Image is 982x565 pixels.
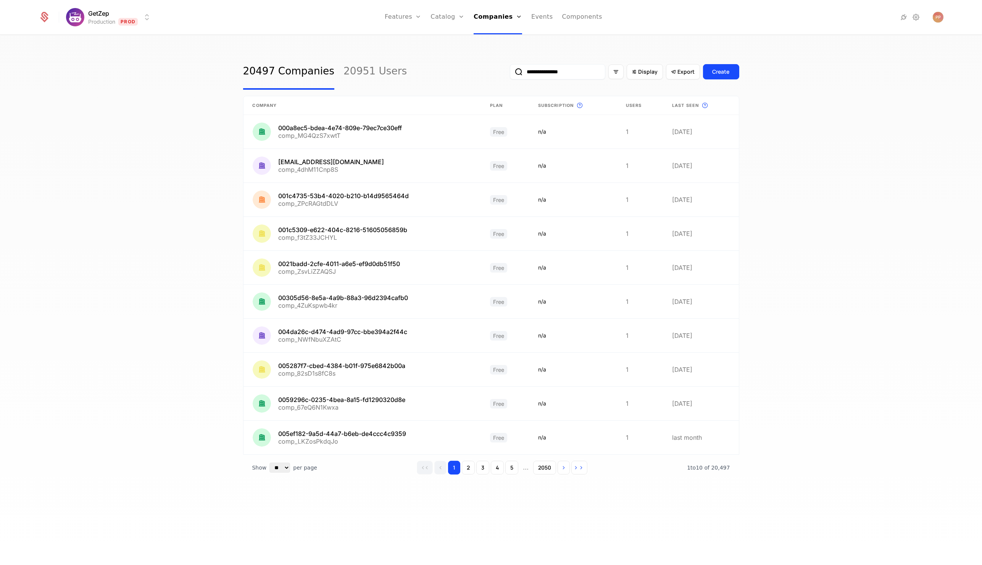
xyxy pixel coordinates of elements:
button: Go to page 2 [462,461,475,475]
button: Go to next page [558,461,570,475]
a: Settings [911,13,921,22]
span: Last seen [672,102,699,109]
a: 20497 Companies [243,54,335,90]
button: Go to previous page [434,461,447,475]
span: ... [520,462,532,474]
button: Go to page 1 [448,461,460,475]
select: Select page size [269,463,290,473]
button: Filter options [608,65,624,79]
span: Prod [118,18,138,26]
button: Go to first page [417,461,433,475]
th: Users [617,96,663,115]
button: Go to page 2050 [533,461,556,475]
span: 1 to 10 of [687,465,711,471]
button: Open user button [933,12,943,23]
button: Go to page 5 [505,461,518,475]
button: Go to last page [571,461,587,475]
button: Create [703,64,739,79]
span: per page [293,464,317,471]
span: Display [639,68,658,76]
button: Export [666,64,700,79]
span: GetZep [88,9,109,18]
div: Page navigation [417,461,587,475]
button: Go to page 4 [491,461,504,475]
th: Plan [481,96,529,115]
span: Export [678,68,695,76]
button: Display [627,64,663,79]
a: Integrations [899,13,908,22]
div: Create [713,68,730,76]
th: Company [243,96,481,115]
img: Paul Paliychuk [933,12,943,23]
button: Select environment [68,9,152,26]
button: Go to page 3 [476,461,489,475]
span: Subscription [538,102,574,109]
img: GetZep [66,8,84,26]
a: 20951 Users [343,54,407,90]
span: Show [252,464,267,471]
div: Production [88,18,115,26]
span: 20,497 [687,465,730,471]
div: Table pagination [243,455,739,481]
